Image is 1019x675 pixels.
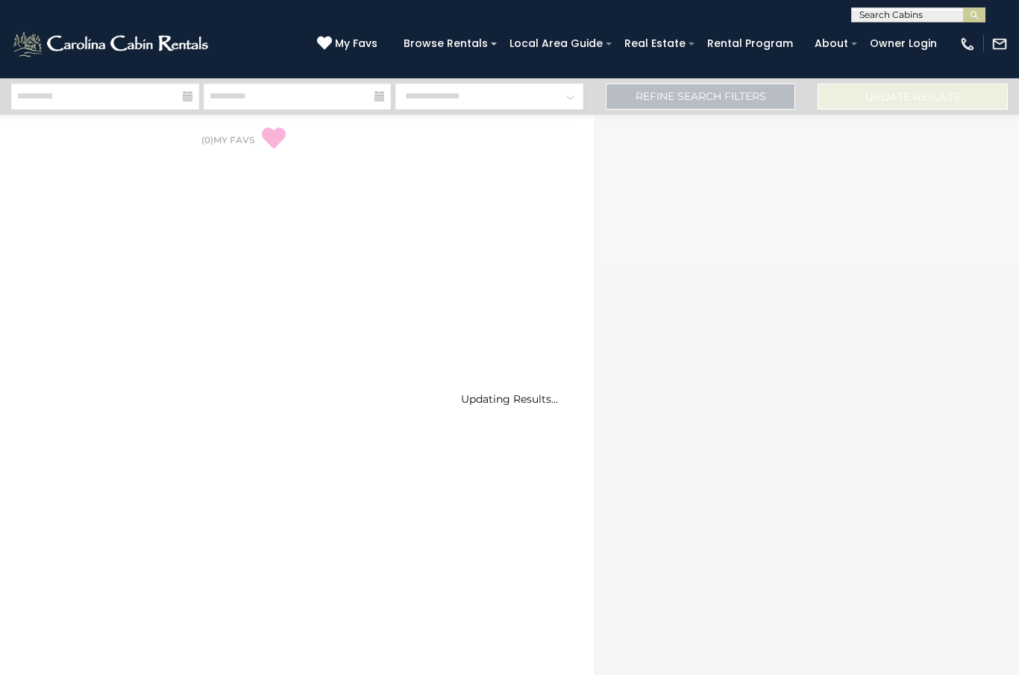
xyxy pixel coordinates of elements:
[11,29,213,59] img: White-1-2.png
[317,36,381,52] a: My Favs
[862,32,944,55] a: Owner Login
[335,36,377,51] span: My Favs
[991,36,1008,52] img: mail-regular-white.png
[617,32,693,55] a: Real Estate
[700,32,800,55] a: Rental Program
[959,36,976,52] img: phone-regular-white.png
[807,32,856,55] a: About
[502,32,610,55] a: Local Area Guide
[396,32,495,55] a: Browse Rentals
